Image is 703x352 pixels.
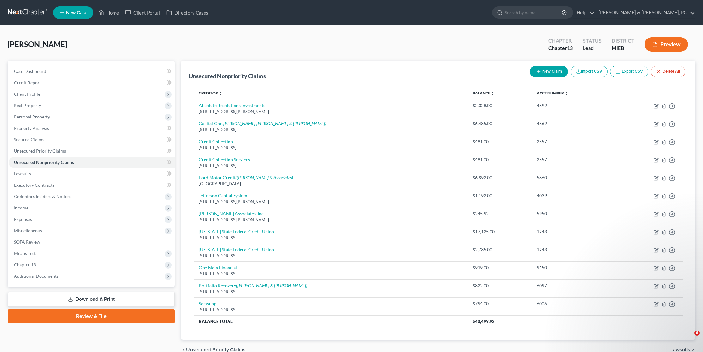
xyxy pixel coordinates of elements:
div: $1,192.00 [473,192,527,199]
div: [STREET_ADDRESS][PERSON_NAME] [199,199,462,205]
div: $2,735.00 [473,246,527,253]
div: [STREET_ADDRESS] [199,289,462,295]
a: One Main Financial [199,265,237,270]
button: New Claim [530,66,568,77]
a: Credit Report [9,77,175,88]
i: unfold_more [565,92,568,95]
div: Chapter [548,37,573,45]
div: 5860 [537,174,610,181]
span: Unsecured Nonpriority Claims [14,160,74,165]
div: $2,328.00 [473,102,527,109]
a: Capital One([PERSON_NAME] [PERSON_NAME] & [PERSON_NAME]) [199,121,326,126]
span: Secured Claims [14,137,44,142]
a: [PERSON_NAME] & [PERSON_NAME], PC [595,7,695,18]
div: $6,892.00 [473,174,527,181]
div: 4039 [537,192,610,199]
span: 6 [694,331,700,336]
a: Client Portal [122,7,163,18]
span: Means Test [14,251,36,256]
div: $794.00 [473,300,527,307]
a: Executory Contracts [9,179,175,191]
button: Import CSV [571,66,608,77]
a: Case Dashboard [9,66,175,77]
i: ([PERSON_NAME] [PERSON_NAME] & [PERSON_NAME]) [222,121,326,126]
div: 2557 [537,156,610,163]
div: [GEOGRAPHIC_DATA] [199,181,462,187]
span: Additional Documents [14,273,58,279]
div: $6,485.00 [473,120,527,127]
button: Preview [645,37,688,52]
i: ([PERSON_NAME] & Associates) [235,175,293,180]
span: Miscellaneous [14,228,42,233]
a: Home [95,7,122,18]
div: $17,125.00 [473,228,527,235]
span: Real Property [14,103,41,108]
span: Income [14,205,28,210]
a: Creditor unfold_more [199,91,223,95]
span: Personal Property [14,114,50,119]
div: 6097 [537,282,610,289]
div: Status [583,37,602,45]
span: [PERSON_NAME] [8,39,67,49]
a: Credit Collection Services [199,157,250,162]
span: Unsecured Priority Claims [14,148,66,154]
div: [STREET_ADDRESS] [199,271,462,277]
span: Credit Report [14,80,41,85]
span: Codebtors Insiders & Notices [14,194,71,199]
a: Review & File [8,309,175,323]
i: unfold_more [219,92,223,95]
span: Lawsuits [14,171,31,176]
div: 4862 [537,120,610,127]
div: District [612,37,634,45]
span: Property Analysis [14,125,49,131]
div: [STREET_ADDRESS] [199,307,462,313]
span: New Case [66,10,87,15]
span: 13 [567,45,573,51]
a: Download & Print [8,292,175,307]
a: Credit Collection [199,139,233,144]
span: Client Profile [14,91,40,97]
iframe: Intercom live chat [682,331,697,346]
a: Portfolio Recovery([PERSON_NAME] & [PERSON_NAME]) [199,283,307,288]
div: Lead [583,45,602,52]
div: [STREET_ADDRESS][PERSON_NAME] [199,109,462,115]
span: SOFA Review [14,239,40,245]
span: Executory Contracts [14,182,54,188]
span: Case Dashboard [14,69,46,74]
div: 9150 [537,264,610,271]
a: [US_STATE] State Federal Credit Union [199,229,274,234]
div: 5950 [537,210,610,217]
div: Unsecured Nonpriority Claims [189,72,266,80]
div: 2557 [537,138,610,145]
a: Secured Claims [9,134,175,145]
div: [STREET_ADDRESS] [199,253,462,259]
div: $481.00 [473,138,527,145]
div: 4892 [537,102,610,109]
a: Jefferson Capital System [199,193,247,198]
div: $481.00 [473,156,527,163]
a: Samsung [199,301,216,306]
a: [US_STATE] State Federal Credit Union [199,247,274,252]
a: Acct Number unfold_more [537,91,568,95]
a: Absolute Resolutions Investments [199,103,265,108]
div: [STREET_ADDRESS] [199,127,462,133]
div: $245.92 [473,210,527,217]
i: unfold_more [491,92,495,95]
a: Ford Motor Credit([PERSON_NAME] & Associates) [199,175,293,180]
div: [STREET_ADDRESS] [199,235,462,241]
a: Export CSV [610,66,648,77]
div: [STREET_ADDRESS] [199,163,462,169]
span: Chapter 13 [14,262,36,267]
th: Balance Total [194,316,468,327]
i: ([PERSON_NAME] & [PERSON_NAME]) [236,283,307,288]
a: Help [573,7,595,18]
div: $822.00 [473,282,527,289]
div: 6006 [537,300,610,307]
a: Property Analysis [9,123,175,134]
div: $919.00 [473,264,527,271]
a: Balance unfold_more [473,91,495,95]
div: 1243 [537,228,610,235]
div: 1243 [537,246,610,253]
a: [PERSON_NAME] Associates, Inc [199,211,264,216]
a: Directory Cases [163,7,211,18]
